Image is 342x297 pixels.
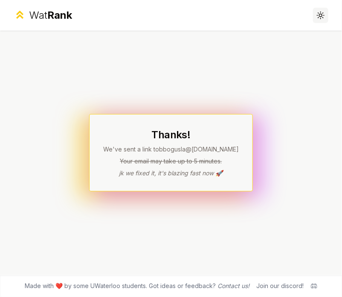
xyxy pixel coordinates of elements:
[103,169,239,177] p: jk we fixed it, it's blazing fast now 🚀
[103,145,239,154] p: We've sent a link to bbogusla @[DOMAIN_NAME]
[257,282,304,290] div: Join our discord!
[29,9,72,22] div: Wat
[218,282,250,289] a: Contact us!
[47,9,72,21] span: Rank
[103,128,239,142] h1: Thanks!
[25,282,250,290] span: Made with ❤️ by some UWaterloo students. Got ideas or feedback?
[103,157,239,166] p: Your email may take up to 5 minutes.
[14,9,72,22] a: WatRank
